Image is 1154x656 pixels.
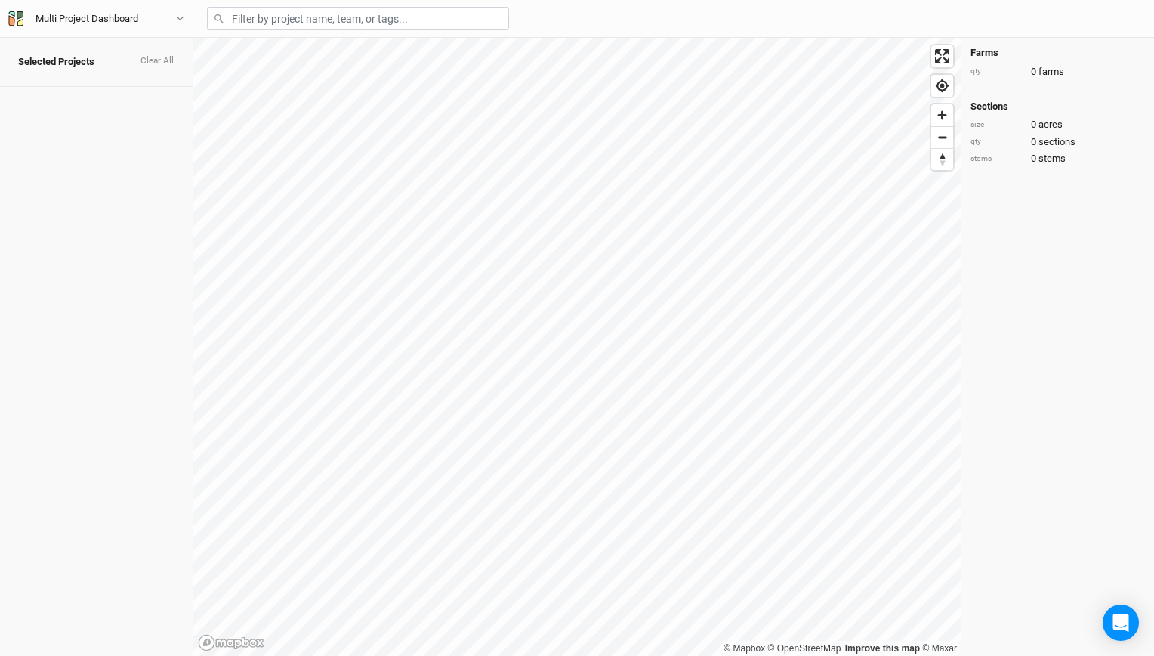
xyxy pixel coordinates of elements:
[1038,118,1063,132] span: acres
[1103,605,1139,641] div: Open Intercom Messenger
[8,11,185,27] button: Multi Project Dashboard
[970,118,1145,132] div: 0
[931,104,953,126] button: Zoom in
[845,643,920,654] a: Improve this map
[18,56,94,68] span: Selected Projects
[207,7,509,30] input: Filter by project name, team, or tags...
[970,101,1145,113] h4: Sections
[724,643,765,654] a: Mapbox
[931,149,953,170] span: Reset bearing to north
[970,66,1023,77] div: qty
[931,75,953,97] button: Find my location
[931,127,953,148] span: Zoom out
[970,119,1023,131] div: size
[931,45,953,67] button: Enter fullscreen
[970,152,1145,166] div: 0 stems
[931,126,953,148] button: Zoom out
[198,634,264,651] a: Mapbox logo
[970,65,1145,79] div: 0 farms
[931,148,953,170] button: Reset bearing to north
[970,136,1023,147] div: qty
[922,643,957,654] a: Maxar
[970,47,1145,59] h4: Farms
[768,643,841,654] a: OpenStreetMap
[970,153,1023,165] div: stems
[970,135,1145,149] div: 0 sections
[193,38,961,656] canvas: Map
[35,11,138,26] div: Multi Project Dashboard
[140,56,174,67] button: Clear All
